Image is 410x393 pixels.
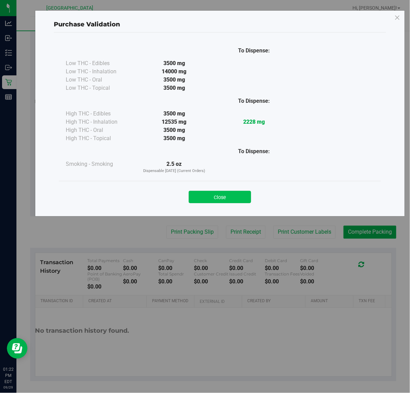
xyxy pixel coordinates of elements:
[66,118,134,126] div: High THC - Inhalation
[134,134,214,143] div: 3500 mg
[66,160,134,168] div: Smoking - Smoking
[134,67,214,76] div: 14000 mg
[214,97,294,105] div: To Dispense:
[134,59,214,67] div: 3500 mg
[214,47,294,55] div: To Dispense:
[134,160,214,174] div: 2.5 oz
[134,76,214,84] div: 3500 mg
[66,126,134,134] div: High THC - Oral
[189,191,251,203] button: Close
[66,110,134,118] div: High THC - Edibles
[243,119,265,125] strong: 2228 mg
[54,21,120,28] span: Purchase Validation
[134,110,214,118] div: 3500 mg
[134,126,214,134] div: 3500 mg
[214,147,294,156] div: To Dispense:
[66,134,134,143] div: High THC - Topical
[134,118,214,126] div: 12535 mg
[134,84,214,92] div: 3500 mg
[134,168,214,174] p: Dispensable [DATE] (Current Orders)
[66,76,134,84] div: Low THC - Oral
[7,338,27,359] iframe: Resource center
[66,59,134,67] div: Low THC - Edibles
[66,84,134,92] div: Low THC - Topical
[66,67,134,76] div: Low THC - Inhalation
